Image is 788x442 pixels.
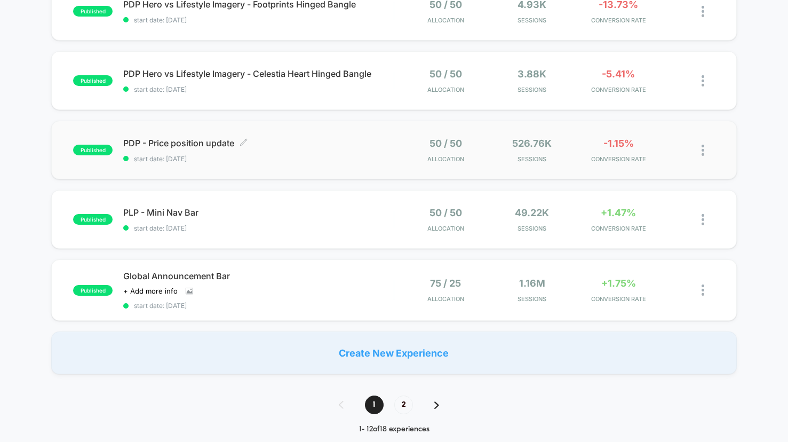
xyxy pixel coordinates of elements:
[578,225,659,232] span: CONVERSION RATE
[515,207,549,218] span: 49.22k
[491,155,572,163] span: Sessions
[518,68,546,80] span: 3.88k
[123,207,394,218] span: PLP - Mini Nav Bar
[491,295,572,303] span: Sessions
[73,6,113,17] span: published
[578,17,659,24] span: CONVERSION RATE
[123,85,394,93] span: start date: [DATE]
[328,425,460,434] div: 1 - 12 of 18 experiences
[123,287,178,295] span: + Add more info
[73,285,113,296] span: published
[427,155,464,163] span: Allocation
[578,295,659,303] span: CONVERSION RATE
[123,271,394,281] span: Global Announcement Bar
[427,86,464,93] span: Allocation
[123,68,394,79] span: PDP Hero vs Lifestyle Imagery - Celestia Heart Hinged Bangle
[702,285,704,296] img: close
[491,17,572,24] span: Sessions
[429,68,462,80] span: 50 / 50
[491,86,572,93] span: Sessions
[427,225,464,232] span: Allocation
[430,278,461,289] span: 75 / 25
[73,75,113,86] span: published
[394,396,413,414] span: 2
[702,145,704,156] img: close
[123,16,394,24] span: start date: [DATE]
[429,207,462,218] span: 50 / 50
[702,75,704,86] img: close
[427,17,464,24] span: Allocation
[578,86,659,93] span: CONVERSION RATE
[123,155,394,163] span: start date: [DATE]
[578,155,659,163] span: CONVERSION RATE
[51,331,737,374] div: Create New Experience
[603,138,634,149] span: -1.15%
[365,396,384,414] span: 1
[512,138,552,149] span: 526.76k
[601,207,636,218] span: +1.47%
[702,6,704,17] img: close
[434,401,439,409] img: pagination forward
[602,68,635,80] span: -5.41%
[73,145,113,155] span: published
[123,138,394,148] span: PDP - Price position update
[702,214,704,225] img: close
[491,225,572,232] span: Sessions
[429,138,462,149] span: 50 / 50
[123,224,394,232] span: start date: [DATE]
[73,214,113,225] span: published
[427,295,464,303] span: Allocation
[519,278,545,289] span: 1.16M
[123,302,394,310] span: start date: [DATE]
[601,278,636,289] span: +1.75%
